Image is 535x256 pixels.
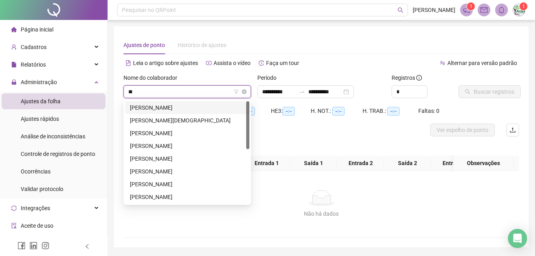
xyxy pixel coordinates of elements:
span: user-add [11,44,17,50]
th: Entrada 1 [243,156,290,171]
span: info-circle [416,75,422,81]
span: Ocorrências [21,168,51,175]
span: swap [440,60,445,66]
div: JARDILINA FRANCISCA PEREIRA SILVA [125,165,249,178]
span: instagram [41,242,49,250]
div: Não há dados [133,209,510,218]
div: [PERSON_NAME] [130,180,245,189]
span: youtube [206,60,212,66]
span: Administração [21,79,57,85]
div: H. NOT.: [311,106,363,116]
div: [PERSON_NAME] [130,167,245,176]
span: Análise de inconsistências [21,133,85,140]
span: bell [498,6,505,14]
span: to [299,89,305,95]
div: [PERSON_NAME] [130,154,245,163]
div: Ajustes de ponto [123,41,165,49]
span: Cadastros [21,44,47,50]
div: DEHRICH DA SILVA MENEZES [125,127,249,140]
div: Histórico de ajustes [178,41,226,49]
span: Controle de registros de ponto [21,151,95,157]
th: Saída 2 [384,156,431,171]
th: Entrada 3 [431,156,478,171]
span: filter [234,89,239,94]
span: Observações [457,159,510,167]
span: 1 [522,4,525,9]
div: [PERSON_NAME] [130,103,245,112]
label: Nome do colaborador [123,73,182,82]
span: Assista o vídeo [214,60,251,66]
span: facebook [18,242,25,250]
span: Alternar para versão padrão [447,60,517,66]
span: file-text [125,60,131,66]
span: Relatórios [21,61,46,68]
div: HE 3: [271,106,311,116]
span: Faltas: 0 [418,108,439,114]
span: home [11,27,17,32]
span: 1 [470,4,472,9]
span: --:-- [387,107,400,116]
th: Saída 1 [290,156,337,171]
span: Validar protocolo [21,186,63,192]
span: upload [510,127,516,133]
button: Buscar registros [459,85,521,98]
div: EUCIENE SOUZA ANUNCIACAO DA SILVA [125,140,249,152]
div: Open Intercom Messenger [508,229,527,248]
span: mail [480,6,488,14]
span: --:-- [282,107,295,116]
span: sync [11,205,17,211]
span: Página inicial [21,26,53,33]
div: H. TRAB.: [363,106,418,116]
div: [PERSON_NAME] [130,142,245,150]
img: 39894 [513,4,525,16]
span: Integrações [21,205,50,211]
div: JOMARA RIBEIRO DA SILVA LOPES [125,178,249,191]
span: [PERSON_NAME] [413,6,455,14]
span: close-circle [242,89,247,94]
span: audit [11,223,17,228]
label: Período [257,73,282,82]
div: ARILENE DOS SANTOS EVANGELISTA [125,114,249,127]
span: Ajustes rápidos [21,116,59,122]
button: Ver espelho de ponto [430,124,495,136]
div: [PERSON_NAME] [130,129,245,138]
span: notification [463,6,470,14]
span: swap-right [299,89,305,95]
span: search [398,7,404,13]
th: Entrada 2 [337,156,384,171]
sup: 1 [467,2,475,10]
span: Ajustes da folha [21,98,61,104]
th: Observações [453,156,513,171]
span: --:-- [332,107,345,116]
span: Aceite de uso [21,223,53,229]
span: left [84,244,90,249]
span: Leia o artigo sobre ajustes [133,60,198,66]
span: linkedin [29,242,37,250]
div: GRACIANO AIRES DA SILVA MORAES [125,152,249,165]
span: Faça um tour [266,60,299,66]
span: lock [11,79,17,85]
div: [PERSON_NAME][DEMOGRAPHIC_DATA] [130,116,245,125]
span: file [11,62,17,67]
span: Registros [392,73,422,82]
span: history [259,60,264,66]
div: JOSIAS PATRICIO DA SILVA [125,191,249,203]
div: ANA PAULA SANTOS DA SILVA [125,101,249,114]
div: [PERSON_NAME] [130,193,245,201]
sup: Atualize o seu contato no menu Meus Dados [519,2,527,10]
